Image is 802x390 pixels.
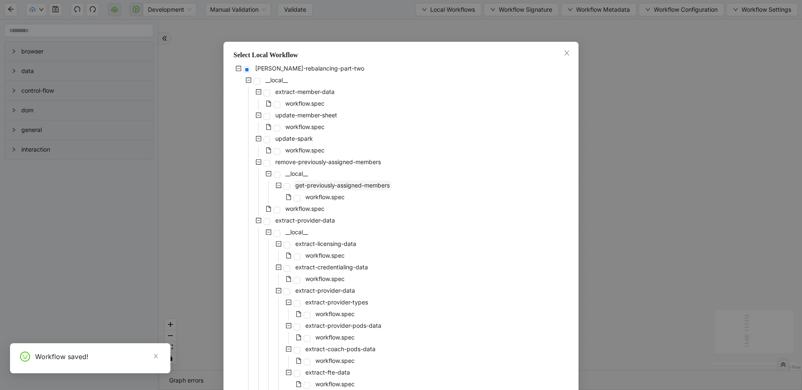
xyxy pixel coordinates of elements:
span: close [153,353,159,359]
span: __local__ [265,76,288,84]
button: Close [562,49,571,58]
span: minus-square [256,136,261,142]
span: file [286,253,292,258]
span: extract-fte-data [305,369,350,376]
span: workflow.spec [285,100,325,107]
span: extract-credentialing-data [294,262,370,272]
span: remove-previously-assigned-members [275,158,381,165]
span: update-member-sheet [275,111,337,119]
span: file [296,358,302,364]
div: Workflow saved! [35,352,160,362]
span: smile [20,352,30,362]
span: workflow.spec [304,192,346,202]
span: workflow.spec [315,357,355,364]
span: workflow.spec [315,334,355,341]
span: extract-provider-data [294,286,357,296]
span: workflow.spec [314,332,356,342]
span: extract-coach-pods-data [304,344,377,354]
span: workflow.spec [305,252,345,259]
span: workflow.spec [285,123,325,130]
span: update-spark [274,134,315,144]
span: minus-square [266,171,272,177]
div: Select Local Workflow [233,50,569,60]
span: update-member-sheet [274,110,339,120]
span: extract-member-data [275,88,335,95]
span: workflow.spec [285,147,325,154]
span: extract-member-data [274,87,336,97]
span: extract-licensing-data [295,240,356,247]
span: minus-square [266,229,272,235]
span: extract-provider-pods-data [305,322,381,329]
span: file [286,276,292,282]
span: extract-licensing-data [294,239,358,249]
span: __local__ [264,75,289,85]
span: get-previously-assigned-members [295,182,390,189]
span: minus-square [256,159,261,165]
span: minus-square [256,89,261,95]
span: file [286,194,292,200]
span: get-previously-assigned-members [294,180,391,190]
span: __local__ [284,169,310,179]
span: workflow.spec [314,379,356,389]
span: virta-rebalancing-part-two [254,63,366,73]
span: __local__ [284,227,310,237]
span: minus-square [276,264,282,270]
span: extract-provider-data [275,217,335,224]
span: minus-square [256,218,261,223]
span: minus-square [286,323,292,329]
span: workflow.spec [304,274,346,284]
span: extract-provider-types [305,299,368,306]
span: file [266,101,272,106]
span: workflow.spec [284,99,326,109]
span: extract-provider-types [304,297,370,307]
span: extract-fte-data [304,367,352,377]
span: workflow.spec [304,251,346,261]
span: workflow.spec [284,145,326,155]
span: file [296,311,302,317]
span: remove-previously-assigned-members [274,157,383,167]
span: __local__ [285,170,308,177]
span: workflow.spec [314,309,356,319]
span: minus-square [286,346,292,352]
span: workflow.spec [284,122,326,132]
span: minus-square [276,241,282,247]
span: minus-square [286,370,292,375]
span: file [266,147,272,153]
span: minus-square [246,77,251,83]
span: file [296,381,302,387]
span: workflow.spec [284,204,326,214]
span: workflow.spec [314,356,356,366]
span: minus-square [236,66,241,71]
span: __local__ [285,228,308,236]
span: extract-credentialing-data [295,263,368,271]
span: close [563,50,570,56]
span: extract-provider-data [295,287,355,294]
span: extract-coach-pods-data [305,345,376,352]
span: update-spark [275,135,313,142]
span: minus-square [256,112,261,118]
span: workflow.spec [315,380,355,387]
span: workflow.spec [305,193,345,200]
span: extract-provider-data [274,215,337,225]
span: workflow.spec [305,275,345,282]
span: file [266,124,272,130]
span: minus-square [276,182,282,188]
span: minus-square [276,288,282,294]
span: [PERSON_NAME]-rebalancing-part-two [255,65,364,72]
span: minus-square [286,299,292,305]
span: workflow.spec [315,310,355,317]
span: workflow.spec [285,205,325,212]
span: extract-provider-pods-data [304,321,383,331]
span: file [266,206,272,212]
span: file [296,334,302,340]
